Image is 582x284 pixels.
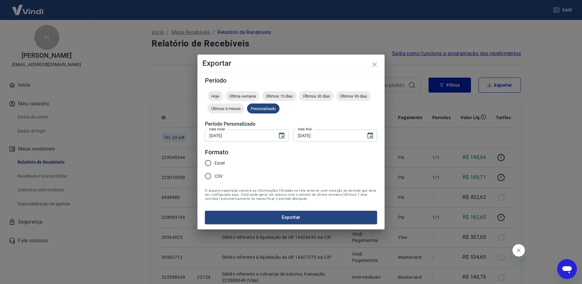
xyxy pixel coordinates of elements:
[247,103,279,113] div: Personalizado
[215,173,223,180] span: CSV
[207,106,245,111] span: Últimos 6 meses
[4,4,52,9] span: Olá! Precisa de ajuda?
[226,94,259,99] span: Última semana
[298,127,312,132] label: Data final
[205,148,228,157] legend: Formato
[226,91,259,101] div: Última semana
[207,94,223,99] span: Hoje
[247,106,279,111] span: Personalizado
[205,211,377,224] button: Exportar
[364,129,376,142] button: Choose date, selected date is 23 de set de 2025
[205,121,377,127] h5: Período Personalizado
[215,160,225,166] span: Excel
[209,127,225,132] label: Data inicial
[557,259,577,279] iframe: Botão para abrir a janela de mensagens
[207,103,245,113] div: Últimos 6 meses
[262,94,297,99] span: Últimos 15 dias
[299,91,334,101] div: Últimos 30 dias
[299,94,334,99] span: Últimos 30 dias
[205,130,273,141] input: DD/MM/YYYY
[205,77,377,84] h5: Período
[275,129,288,142] button: Choose date, selected date is 23 de set de 2025
[336,91,371,101] div: Últimos 90 dias
[205,189,377,201] span: O arquivo exportado conterá as informações filtradas na tela anterior com exceção do período que ...
[367,57,382,72] button: close
[207,91,223,101] div: Hoje
[336,94,371,99] span: Últimos 90 dias
[262,91,297,101] div: Últimos 15 dias
[202,60,380,67] h4: Exportar
[512,244,525,257] iframe: Fechar mensagem
[293,130,361,141] input: DD/MM/YYYY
